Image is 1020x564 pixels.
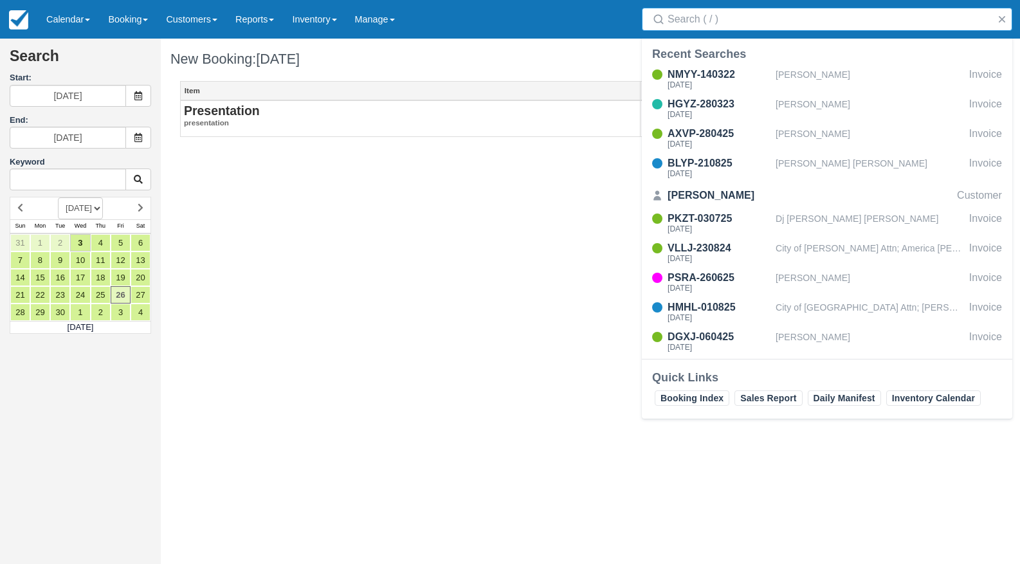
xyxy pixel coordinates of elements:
[652,46,1002,62] div: Recent Searches
[111,251,131,269] a: 12
[668,270,770,286] div: PSRA-260625
[91,251,111,269] a: 11
[668,8,992,31] input: Search ( / )
[776,270,964,295] div: [PERSON_NAME]
[131,251,150,269] a: 13
[111,304,131,321] a: 3
[256,51,300,67] span: [DATE]
[10,304,30,321] a: 28
[30,269,50,286] a: 15
[668,126,770,141] div: AXVP-280425
[957,188,1002,203] div: Customer
[91,304,111,321] a: 2
[776,126,964,150] div: [PERSON_NAME]
[9,10,28,30] img: checkfront-main-nav-mini-logo.png
[808,390,881,406] a: Daily Manifest
[131,269,150,286] a: 20
[50,304,70,321] a: 30
[668,170,770,177] div: [DATE]
[70,304,90,321] a: 1
[642,211,1012,235] a: PKZT-030725[DATE]Dj [PERSON_NAME] [PERSON_NAME]Invoice
[969,156,1002,180] div: Invoice
[969,126,1002,150] div: Invoice
[652,370,1002,385] div: Quick Links
[131,304,150,321] a: 4
[50,269,70,286] a: 16
[10,286,30,304] a: 21
[131,219,150,233] th: Sat
[776,67,964,91] div: [PERSON_NAME]
[10,269,30,286] a: 14
[668,96,770,112] div: HGYZ-280323
[30,219,50,233] th: Mon
[668,225,770,233] div: [DATE]
[734,390,802,406] a: Sales Report
[111,219,131,233] th: Fri
[30,234,50,251] a: 1
[668,255,770,262] div: [DATE]
[642,96,1012,121] a: HGYZ-280323[DATE][PERSON_NAME]Invoice
[91,219,111,233] th: Thu
[969,241,1002,265] div: Invoice
[668,343,770,351] div: [DATE]
[70,234,90,251] a: 3
[50,286,70,304] a: 23
[655,390,729,406] a: Booking Index
[642,156,1012,180] a: BLYP-210825[DATE][PERSON_NAME] [PERSON_NAME]Invoice
[111,234,131,251] a: 5
[111,286,131,304] a: 26
[642,300,1012,324] a: HMHL-010825[DATE]City of [GEOGRAPHIC_DATA] Attn; [PERSON_NAME]Invoice
[776,96,964,121] div: [PERSON_NAME]
[125,168,151,190] button: Keyword Search
[969,329,1002,354] div: Invoice
[10,48,151,72] h2: Search
[50,251,70,269] a: 9
[91,269,111,286] a: 18
[668,314,770,322] div: [DATE]
[131,234,150,251] a: 6
[642,67,1012,91] a: NMYY-140322[DATE][PERSON_NAME]Invoice
[776,156,964,180] div: [PERSON_NAME] [PERSON_NAME]
[170,51,534,67] h1: New Booking:
[776,329,964,354] div: [PERSON_NAME]
[70,219,90,233] th: Wed
[969,96,1002,121] div: Invoice
[642,270,1012,295] a: PSRA-260625[DATE][PERSON_NAME]Invoice
[50,234,70,251] a: 2
[668,81,770,89] div: [DATE]
[10,321,151,334] td: [DATE]
[10,234,30,251] a: 31
[642,241,1012,265] a: VLLJ-230824[DATE]City of [PERSON_NAME] Attn; America [PERSON_NAME]Invoice
[184,104,637,129] a: Presentationpresentation
[776,300,964,324] div: City of [GEOGRAPHIC_DATA] Attn; [PERSON_NAME]
[641,82,829,100] a: Price
[10,219,30,233] th: Sun
[91,286,111,304] a: 25
[668,67,770,82] div: NMYY-140322
[131,286,150,304] a: 27
[111,269,131,286] a: 19
[668,284,770,292] div: [DATE]
[969,67,1002,91] div: Invoice
[642,329,1012,354] a: DGXJ-060425[DATE][PERSON_NAME]Invoice
[30,304,50,321] a: 29
[10,157,45,167] label: Keyword
[184,118,637,129] em: presentation
[776,241,964,265] div: City of [PERSON_NAME] Attn; America [PERSON_NAME]
[642,126,1012,150] a: AXVP-280425[DATE][PERSON_NAME]Invoice
[969,300,1002,324] div: Invoice
[969,211,1002,235] div: Invoice
[886,390,981,406] a: Inventory Calendar
[30,251,50,269] a: 8
[70,269,90,286] a: 17
[668,300,770,315] div: HMHL-010825
[668,156,770,171] div: BLYP-210825
[668,140,770,148] div: [DATE]
[642,185,1012,206] a: [PERSON_NAME]Customer
[969,270,1002,295] div: Invoice
[70,286,90,304] a: 24
[70,251,90,269] a: 10
[30,286,50,304] a: 22
[184,104,260,118] strong: Presentation
[668,211,770,226] div: PKZT-030725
